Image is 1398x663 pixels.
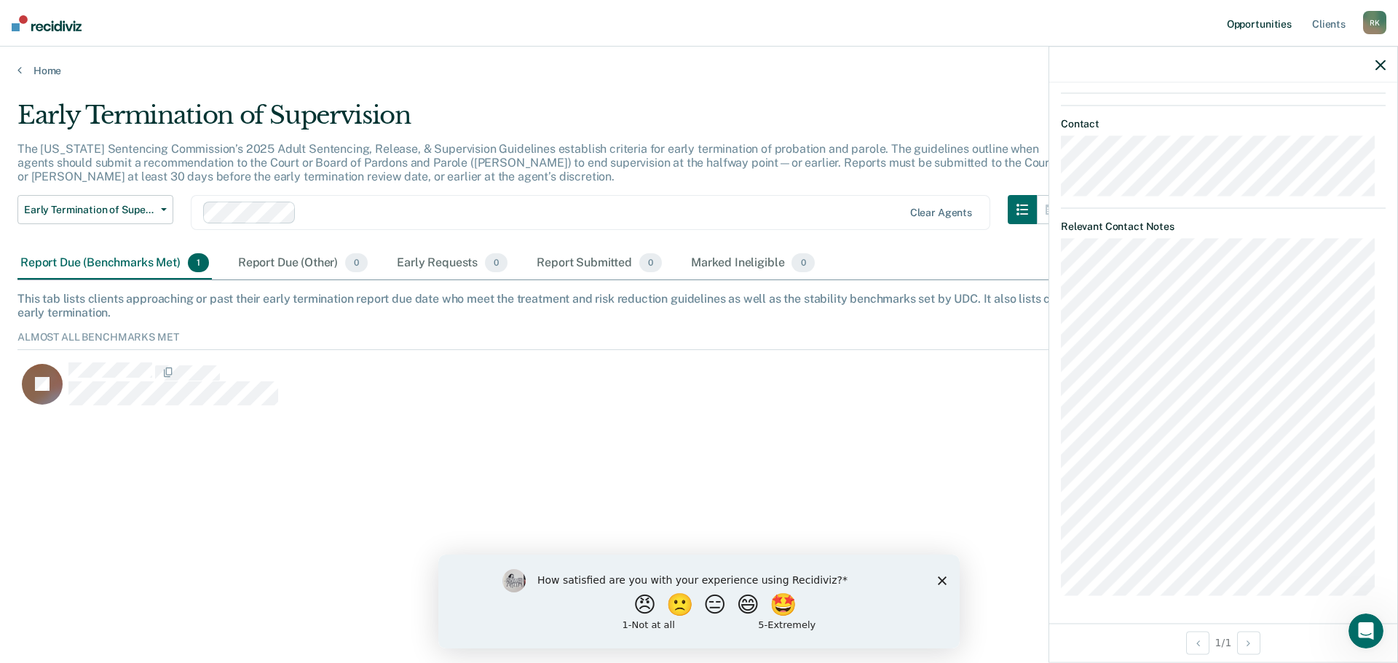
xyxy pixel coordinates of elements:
[1348,614,1383,648] iframe: Intercom live chat
[791,253,814,272] span: 0
[12,15,82,31] img: Recidiviz
[17,100,1066,142] div: Early Termination of Supervision
[17,64,1381,77] a: Home
[910,207,972,219] div: Clear agents
[688,247,818,279] div: Marked Ineligible
[438,555,960,648] iframe: Survey by Kim from Recidiviz
[485,253,508,272] span: 0
[188,253,209,272] span: 1
[1049,623,1397,662] div: 1 / 1
[345,253,368,272] span: 0
[17,247,212,279] div: Report Due (Benchmarks Met)
[394,247,510,279] div: Early Requests
[235,247,371,279] div: Report Due (Other)
[1237,631,1260,654] button: Next Opportunity
[17,331,1381,350] div: Almost All Benchmarks Met
[17,362,1210,420] div: CaseloadOpportunityCell-192236
[1061,221,1386,233] dt: Relevant Contact Notes
[534,247,665,279] div: Report Submitted
[17,142,1054,183] p: The [US_STATE] Sentencing Commission’s 2025 Adult Sentencing, Release, & Supervision Guidelines e...
[17,292,1381,319] div: This tab lists clients approaching or past their early termination report due date who meet the t...
[1363,11,1386,34] div: R K
[1061,118,1386,130] dt: Contact
[1186,631,1209,654] button: Previous Opportunity
[24,204,155,216] span: Early Termination of Supervision
[639,253,662,272] span: 0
